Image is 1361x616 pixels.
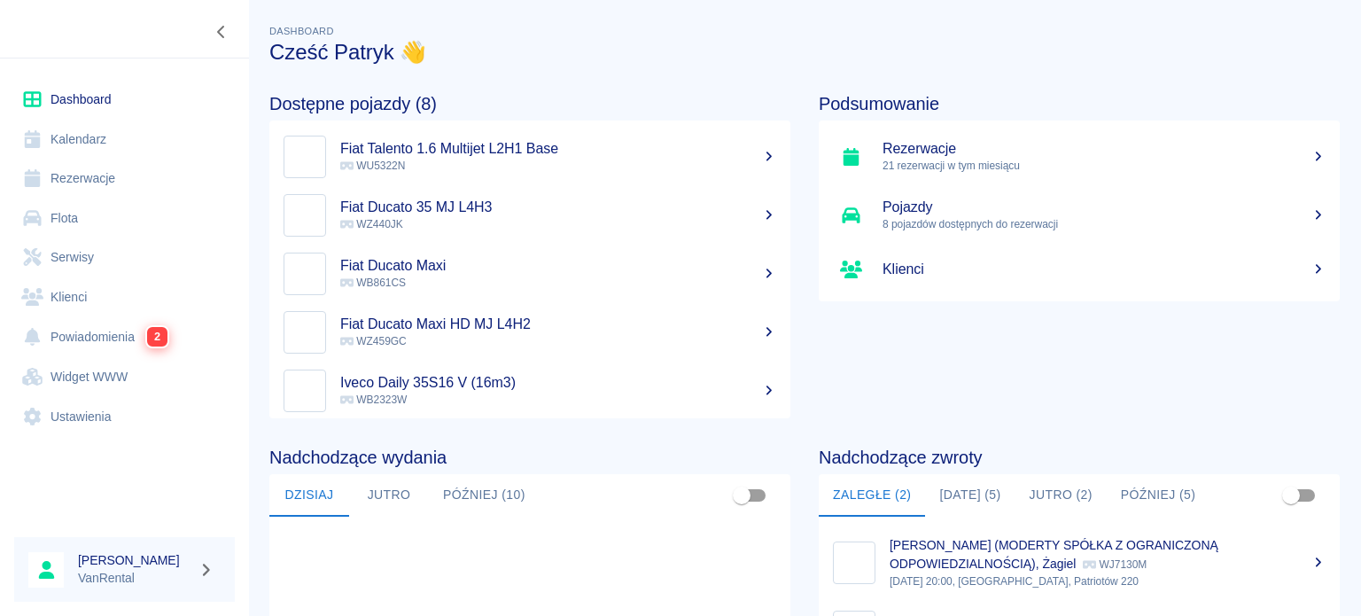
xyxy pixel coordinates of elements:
h5: Fiat Ducato Maxi [340,257,776,275]
h5: Fiat Ducato 35 MJ L4H3 [340,199,776,216]
span: Dashboard [269,26,334,36]
span: Pokaż przypisane tylko do mnie [1274,479,1308,512]
button: Jutro [349,474,429,517]
button: Dzisiaj [269,474,349,517]
a: Serwisy [14,238,235,277]
p: 21 rezerwacji w tym miesiącu [883,158,1326,174]
a: Dashboard [14,80,235,120]
p: [DATE] 20:00, [GEOGRAPHIC_DATA], Patriotów 220 [890,573,1326,589]
h5: Pojazdy [883,199,1326,216]
a: Flota [14,199,235,238]
img: Image [288,374,322,408]
a: Widget WWW [14,357,235,397]
a: Renthelp logo [14,14,132,43]
h4: Dostępne pojazdy (8) [269,93,790,114]
button: Zaległe (2) [819,474,925,517]
a: ImageIveco Daily 35S16 V (16m3) WB2323W [269,362,790,420]
a: ImageFiat Ducato Maxi HD MJ L4H2 WZ459GC [269,303,790,362]
a: ImageFiat Ducato Maxi WB861CS [269,245,790,303]
a: ImageFiat Talento 1.6 Multijet L2H1 Base WU5322N [269,128,790,186]
a: Powiadomienia2 [14,316,235,357]
h6: [PERSON_NAME] [78,551,191,569]
span: Pokaż przypisane tylko do mnie [725,479,758,512]
h3: Cześć Patryk 👋 [269,40,1340,65]
img: Image [288,257,322,291]
a: Klienci [819,245,1340,294]
a: Rezerwacje [14,159,235,199]
img: Image [837,546,871,580]
a: Klienci [14,277,235,317]
span: WZ459GC [340,335,407,347]
a: ImageFiat Ducato 35 MJ L4H3 WZ440JK [269,186,790,245]
a: Rezerwacje21 rezerwacji w tym miesiącu [819,128,1340,186]
span: WB2323W [340,394,407,406]
button: Jutro (2) [1015,474,1107,517]
h5: Iveco Daily 35S16 V (16m3) [340,374,776,392]
h4: Nadchodzące zwroty [819,447,1340,468]
img: Image [288,316,322,349]
span: 2 [147,327,168,347]
p: [PERSON_NAME] (MODERTY SPÓŁKA Z OGRANICZONĄ ODPOWIEDZIALNOŚCIĄ), Żagiel [890,538,1218,571]
h5: Rezerwacje [883,140,1326,158]
img: Image [288,140,322,174]
h4: Podsumowanie [819,93,1340,114]
h5: Fiat Ducato Maxi HD MJ L4H2 [340,316,776,333]
h4: Nadchodzące wydania [269,447,790,468]
span: WU5322N [340,160,405,172]
p: VanRental [78,569,191,588]
p: 8 pojazdów dostępnych do rezerwacji [883,216,1326,232]
img: Image [288,199,322,232]
a: Pojazdy8 pojazdów dostępnych do rezerwacji [819,186,1340,245]
button: Później (10) [429,474,540,517]
a: Kalendarz [14,120,235,160]
button: [DATE] (5) [925,474,1015,517]
span: WB861CS [340,277,406,289]
a: Image[PERSON_NAME] (MODERTY SPÓŁKA Z OGRANICZONĄ ODPOWIEDZIALNOŚCIĄ), Żagiel WJ7130M[DATE] 20:00,... [819,524,1340,602]
span: WZ440JK [340,218,403,230]
img: Renthelp logo [21,14,132,43]
p: WJ7130M [1083,558,1147,571]
a: Ustawienia [14,397,235,437]
h5: Fiat Talento 1.6 Multijet L2H1 Base [340,140,776,158]
button: Zwiń nawigację [208,20,235,43]
h5: Klienci [883,261,1326,278]
button: Później (5) [1107,474,1210,517]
